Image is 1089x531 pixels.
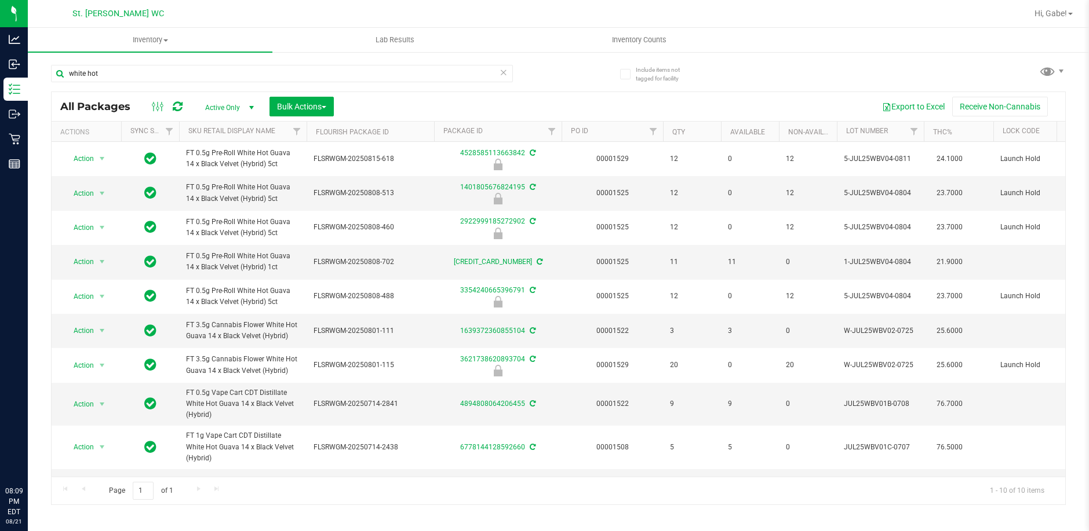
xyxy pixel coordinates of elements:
[9,83,20,95] inline-svg: Inventory
[186,182,300,204] span: FT 0.5g Pre-Roll White Hot Guava 14 x Black Velvet (Hybrid) 5ct
[186,320,300,342] span: FT 3.5g Cannabis Flower White Hot Guava 14 x Black Velvet (Hybrid)
[144,151,156,167] span: In Sync
[9,108,20,120] inline-svg: Outbound
[728,325,772,336] span: 3
[9,58,20,70] inline-svg: Inbound
[730,128,765,136] a: Available
[535,258,542,266] span: Sync from Compliance System
[432,296,563,307] div: Launch Hold
[528,149,536,157] span: Sync from Compliance System
[931,395,968,412] span: 76.7000
[186,251,300,273] span: FT 0.5g Pre-Roll White Hot Guava 14 x Black Velvet (Hybrid) 1ct
[95,288,110,305] span: select
[144,323,156,339] span: In Sync
[1000,153,1073,164] span: Launch Hold
[786,325,830,336] span: 0
[460,400,525,408] a: 4894808064206455
[133,482,154,500] input: 1
[1000,291,1073,302] span: Launch Hold
[12,438,46,473] iframe: Resource center
[63,219,94,236] span: Action
[844,360,917,371] span: W-JUL25WBV02-0725
[786,222,830,233] span: 12
[460,149,525,157] a: 4528585113663842
[95,439,110,455] span: select
[931,288,968,305] span: 23.7000
[63,357,94,373] span: Action
[786,442,830,453] span: 0
[528,217,536,225] span: Sync from Compliance System
[460,183,525,191] a: 1401805676824195
[432,365,563,376] div: Launch Hold
[728,188,772,199] span: 0
[5,486,23,517] p: 08:09 PM EDT
[596,443,629,451] a: 00001508
[63,185,94,202] span: Action
[846,127,888,135] a: Lot Number
[728,360,772,371] span: 0
[63,288,94,305] span: Action
[931,254,968,270] span: 21.9000
[728,398,772,409] span: 9
[63,254,94,270] span: Action
[844,257,917,268] span: 1-JUL25WBV04-0804
[277,102,326,111] span: Bulk Actions
[931,357,968,373] span: 25.6000
[60,100,142,113] span: All Packages
[786,398,830,409] span: 0
[905,122,924,141] a: Filter
[844,188,917,199] span: 5-JUL25WBV04-0804
[788,128,840,136] a: Non-Available
[63,396,94,412] span: Action
[432,228,563,239] div: Launch Hold
[786,257,830,268] span: 0
[528,183,536,191] span: Sync from Compliance System
[670,257,714,268] span: 11
[144,439,156,455] span: In Sync
[528,327,536,335] span: Sync from Compliance System
[443,127,483,135] a: Package ID
[670,291,714,302] span: 12
[844,222,917,233] span: 5-JUL25WBV04-0804
[1000,360,1073,371] span: Launch Hold
[314,188,427,199] span: FLSRWGM-20250808-513
[186,387,300,421] span: FT 0.5g Vape Cart CDT Distillate White Hot Guava 14 x Black Velvet (Hybrid)
[95,396,110,412] span: select
[186,430,300,464] span: FT 1g Vape Cart CDT Distillate White Hot Guava 14 x Black Velvet (Hybrid)
[596,223,629,231] a: 00001525
[728,442,772,453] span: 5
[596,35,682,45] span: Inventory Counts
[314,257,427,268] span: FLSRWGM-20250808-702
[188,127,275,135] a: Sku Retail Display Name
[34,437,48,451] iframe: Resource center unread badge
[432,193,563,204] div: Launch Hold
[571,127,588,135] a: PO ID
[5,517,23,526] p: 08/21
[460,327,525,335] a: 1639372360855104
[95,185,110,202] span: select
[517,28,762,52] a: Inventory Counts
[933,128,952,136] a: THC%
[95,357,110,373] span: select
[844,153,917,164] span: 5-JUL25WBV04-0811
[728,257,772,268] span: 11
[272,28,517,52] a: Lab Results
[95,323,110,339] span: select
[670,222,714,233] span: 12
[28,35,272,45] span: Inventory
[728,291,772,302] span: 0
[99,482,183,500] span: Page of 1
[287,122,307,141] a: Filter
[931,323,968,339] span: 25.6000
[186,475,300,497] span: FT 1g Crumble White Hot Guava 14 x Black Velvet (Hybrid)
[9,34,20,45] inline-svg: Analytics
[144,395,156,412] span: In Sync
[95,151,110,167] span: select
[596,400,629,408] a: 00001522
[672,128,685,136] a: Qty
[63,323,94,339] span: Action
[844,291,917,302] span: 5-JUL25WBV04-0804
[186,148,300,170] span: FT 0.5g Pre-Roll White Hot Guava 14 x Black Velvet (Hybrid) 5ct
[314,398,427,409] span: FLSRWGM-20250714-2841
[9,158,20,170] inline-svg: Reports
